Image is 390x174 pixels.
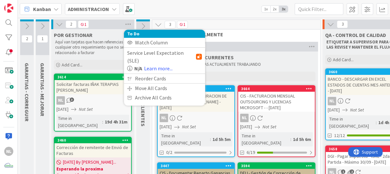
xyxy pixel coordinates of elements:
[78,20,89,28] span: 1
[79,106,93,112] i: Not Set
[124,74,205,83] div: Reorder Cards
[350,169,354,174] span: 2
[4,147,13,156] div: NL
[56,115,102,129] div: Time in [GEOGRAPHIC_DATA]
[238,163,315,169] div: 3594
[158,114,234,122] div: NL
[160,114,168,122] div: NL
[328,107,340,113] span: [DATE]
[328,97,336,105] div: NL
[262,6,270,12] span: 1x
[62,62,82,68] span: Add Card...
[210,136,211,143] span: :
[55,143,131,157] div: Corrección de remitente de Envió de Facturas
[57,138,131,143] div: 3460
[262,124,276,130] i: Not Set
[333,57,354,63] span: Add Card...
[70,98,74,102] span: 3
[4,161,13,170] img: avatar
[14,1,30,9] span: Support
[39,63,46,116] span: GARANTIAS - MEJORAR
[240,123,252,130] span: [DATE]
[238,85,315,157] a: 3664CIS - FACTURACION MENSUAL OUTSOURCING Y LICENCIAS MICROSOFT - - [DATE]NL[DATE]Not SetTime in ...
[238,86,315,112] div: 3664CIS - FACTURACION MENSUAL OUTSOURCING Y LICENCIAS MICROSOFT - - [DATE]
[161,164,234,168] div: 3447
[55,80,131,94] div: Solicitar facturas IÑAK TERAPIAS [PERSON_NAME]
[166,149,172,156] span: 0/2
[295,3,343,15] input: Quick Filter...
[279,6,288,12] span: 3x
[33,5,51,13] span: Kanban
[158,163,234,169] div: 3447
[238,114,315,122] div: NL
[21,35,32,43] span: 2
[291,136,313,143] div: 1d 5h 6m
[127,49,202,64] div: Service Level Expectation (SLE)
[376,119,377,126] span: :
[103,118,129,125] div: 19d 4h 31m
[158,62,314,67] p: TARJETAS EN LAS QUE ESTAS ACTUALMENTE TRABAJANDO
[55,96,131,105] div: NL
[341,169,345,174] span: 1
[37,35,48,43] span: 1
[238,92,315,112] div: CIS - FACTURACION MENSUAL OUTSOURCING Y LICENCIAS MICROSOFT - - [DATE]
[241,164,315,168] div: 3594
[57,75,131,79] div: 3614
[350,107,364,113] i: Not Set
[337,20,348,28] span: 3
[241,87,315,91] div: 3664
[4,4,13,13] img: Visit kanbanzone.com
[328,115,376,130] div: Time in [GEOGRAPHIC_DATA]
[54,32,92,38] span: POR GESTIONAR
[238,86,315,92] div: 3664
[160,132,210,146] div: Time in [GEOGRAPHIC_DATA]
[55,74,131,94] div: 3614Solicitar facturas IÑAK TERAPIAS [PERSON_NAME]
[124,93,205,102] div: Archive All Cards
[55,74,131,80] div: 3614
[160,123,172,130] span: [DATE]
[211,136,232,143] div: 1d 5h 5m
[290,136,291,143] span: :
[182,124,196,130] i: Not Set
[55,137,131,143] div: 3460
[165,21,176,29] span: 3
[247,149,255,156] span: 6/19
[177,21,188,29] span: 1
[155,31,312,38] span: TRABAJANDO ACTUALMENTE
[63,159,116,166] span: [DATE] By [PERSON_NAME]...
[24,63,30,122] span: GARANTIAS - CORREGUIR
[66,20,77,28] span: 2
[124,38,205,47] div: Watch Column
[124,30,205,38] div: To Do
[68,6,109,12] b: ADMINISTRACION
[240,114,249,122] div: NL
[157,85,235,157] a: 3661[PERSON_NAME] - FACTURACION DE HONORARIOS [PERSON_NAME] - [DATE]NL[DATE]Not SetTime in [GEOGR...
[55,40,130,55] p: Aquí van tarjetas que hacen referencias a cualquier otro requerimiento que no sea relacionado a f...
[124,84,205,93] div: Move All Cards
[134,64,142,72] b: N/A
[56,106,68,113] span: [DATE]
[325,32,386,38] span: QA - CONTROL DE CALIDAD
[240,132,290,146] div: Time in [GEOGRAPHIC_DATA]
[144,64,173,72] a: Learn more...
[54,74,132,132] a: 3614Solicitar facturas IÑAK TERAPIAS [PERSON_NAME]NL[DATE]Not SetTime in [GEOGRAPHIC_DATA]:19d 4h...
[55,137,131,157] div: 3460Corrección de remitente de Envió de Facturas
[334,132,345,139] span: 12/12
[102,118,103,125] span: :
[270,6,279,12] span: 2x
[56,96,65,105] div: NL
